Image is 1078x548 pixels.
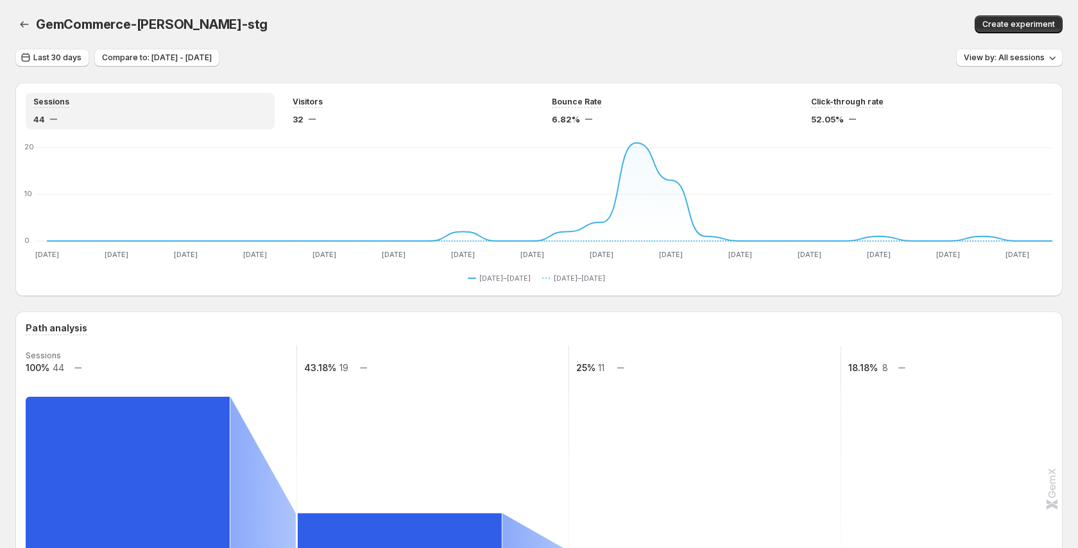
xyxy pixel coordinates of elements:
[964,53,1045,63] span: View by: All sessions
[576,362,595,373] text: 25%
[24,189,32,198] text: 10
[479,273,531,283] span: [DATE]–[DATE]
[554,273,605,283] span: [DATE]–[DATE]
[339,362,348,373] text: 19
[956,49,1063,67] button: View by: All sessions
[26,322,87,335] h3: Path analysis
[552,113,580,126] span: 6.82%
[590,250,613,259] text: [DATE]
[304,362,336,373] text: 43.18%
[174,250,198,259] text: [DATE]
[1005,250,1029,259] text: [DATE]
[312,250,336,259] text: [DATE]
[26,362,49,373] text: 100%
[24,142,34,151] text: 20
[936,250,960,259] text: [DATE]
[542,270,610,286] button: [DATE]–[DATE]
[35,250,59,259] text: [DATE]
[33,53,81,63] span: Last 30 days
[975,15,1063,33] button: Create experiment
[451,250,475,259] text: [DATE]
[468,270,536,286] button: [DATE]–[DATE]
[882,362,888,373] text: 8
[293,113,304,126] span: 32
[102,53,212,63] span: Compare to: [DATE] - [DATE]
[382,250,406,259] text: [DATE]
[26,351,61,360] text: Sessions
[811,97,884,107] span: Click-through rate
[36,17,268,32] span: GemCommerce-[PERSON_NAME]-stg
[24,236,30,245] text: 0
[105,250,128,259] text: [DATE]
[982,19,1055,29] span: Create experiment
[33,97,69,107] span: Sessions
[520,250,544,259] text: [DATE]
[811,113,844,126] span: 52.05%
[552,97,602,107] span: Bounce Rate
[659,250,683,259] text: [DATE]
[15,49,89,67] button: Last 30 days
[598,362,604,373] text: 11
[798,250,821,259] text: [DATE]
[728,250,752,259] text: [DATE]
[94,49,219,67] button: Compare to: [DATE] - [DATE]
[867,250,891,259] text: [DATE]
[293,97,323,107] span: Visitors
[243,250,267,259] text: [DATE]
[848,362,878,373] text: 18.18%
[33,113,45,126] span: 44
[53,362,64,373] text: 44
